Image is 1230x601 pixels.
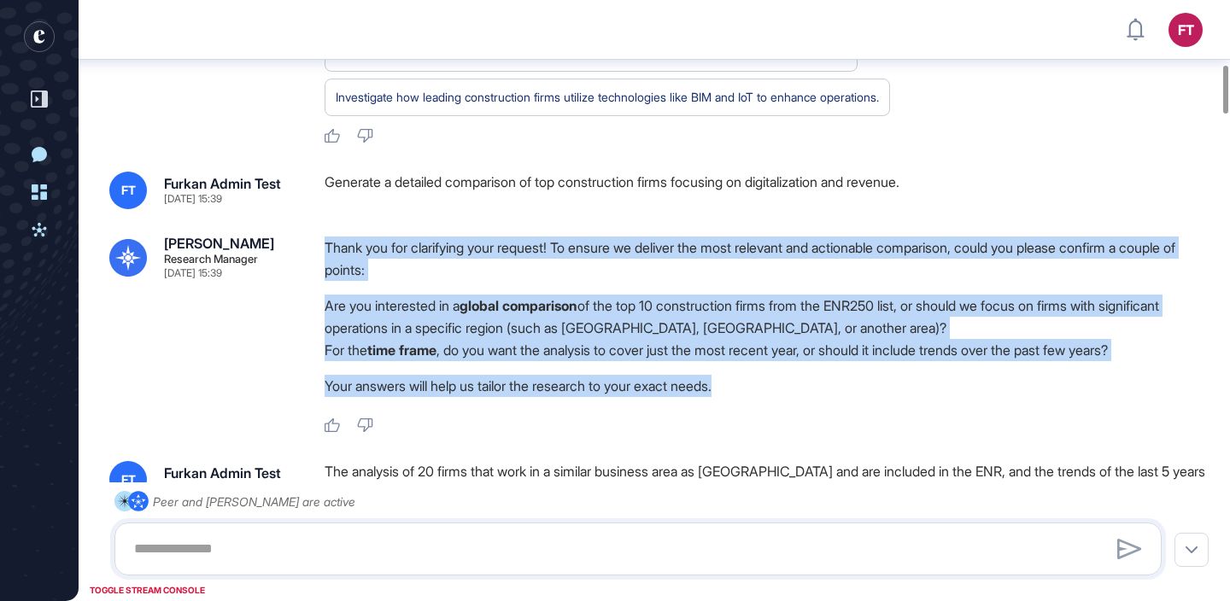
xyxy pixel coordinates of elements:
button: FT [1168,13,1203,47]
li: Are you interested in a of the top 10 construction firms from the ENR250 list, or should we focus... [325,295,1213,339]
div: Furkan Admin Test [164,177,281,190]
li: For the , do you want the analysis to cover just the most recent year, or should it include trend... [325,339,1213,361]
div: [DATE] 15:39 [164,194,222,204]
div: Furkan Admin Test [164,466,281,480]
span: FT [121,473,136,487]
div: The analysis of 20 firms that work in a similar business area as [GEOGRAPHIC_DATA] and are includ... [325,461,1213,527]
div: Research Manager [164,254,258,265]
p: Thank you for clarifying your request! To ensure we deliver the most relevant and actionable comp... [325,236,1213,281]
strong: time frame [367,341,436,359]
div: [DATE] 15:39 [164,268,222,278]
div: entrapeer-logo [24,21,55,52]
div: [PERSON_NAME] [164,236,274,250]
strong: global comparison [460,297,577,314]
div: Investigate how leading construction firms utilize technologies like BIM and IoT to enhance opera... [336,86,879,108]
div: Peer and [PERSON_NAME] are active [153,491,355,512]
div: TOGGLE STREAM CONSOLE [85,580,209,601]
span: FT [121,184,136,197]
div: Generate a detailed comparison of top construction firms focusing on digitalization and revenue. [325,172,1213,209]
p: Your answers will help us tailor the research to your exact needs. [325,375,1213,397]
